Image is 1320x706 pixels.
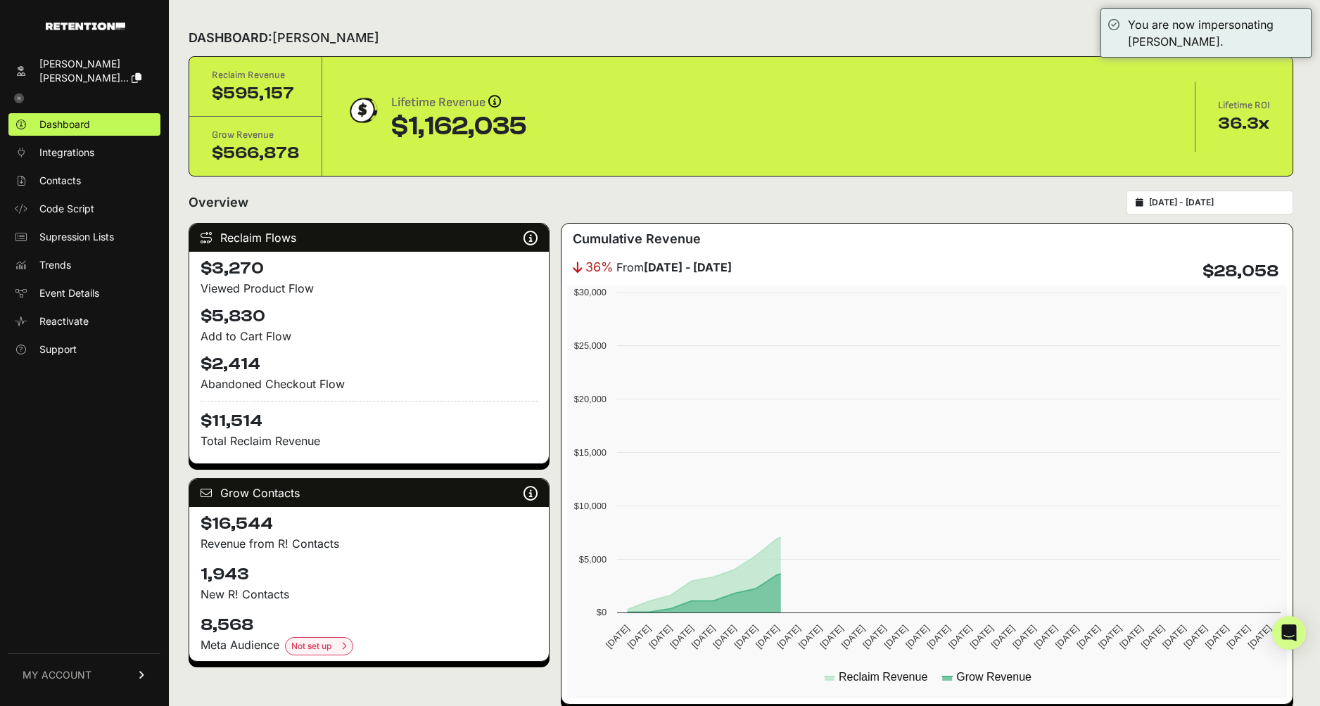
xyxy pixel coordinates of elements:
[1053,623,1081,650] text: [DATE]
[946,623,973,650] text: [DATE]
[39,174,81,188] span: Contacts
[775,623,802,650] text: [DATE]
[201,563,538,586] h4: 1,943
[1218,98,1270,113] div: Lifetime ROI
[585,257,614,277] span: 36%
[625,623,652,650] text: [DATE]
[391,113,527,141] div: $1,162,035
[818,623,845,650] text: [DATE]
[8,282,160,304] a: Event Details
[8,198,160,220] a: Code Script
[189,479,549,507] div: Grow Contacts
[839,671,927,683] text: Reclaim Revenue
[861,623,888,650] text: [DATE]
[1010,623,1038,650] text: [DATE]
[39,342,77,357] span: Support
[1218,113,1270,135] div: 36.3x
[272,30,379,45] span: [PERSON_NAME]
[201,376,538,392] div: Abandoned Checkout Flow
[201,353,538,376] h4: $2,414
[189,193,248,212] h2: Overview
[8,53,160,89] a: [PERSON_NAME] [PERSON_NAME]...
[201,513,538,535] h4: $16,544
[1272,616,1306,650] div: Open Intercom Messenger
[201,586,538,603] p: New R! Contacts
[882,623,909,650] text: [DATE]
[1117,623,1145,650] text: [DATE]
[839,623,866,650] text: [DATE]
[1074,623,1102,650] text: [DATE]
[689,623,716,650] text: [DATE]
[573,447,606,458] text: $15,000
[201,614,538,636] h4: 8,568
[1202,260,1278,283] h4: $28,058
[732,623,759,650] text: [DATE]
[1245,623,1273,650] text: [DATE]
[39,117,90,131] span: Dashboard
[201,535,538,552] p: Revenue from R! Contacts
[39,57,141,71] div: [PERSON_NAME]
[596,607,606,617] text: $0
[573,229,701,249] h3: Cumulative Revenue
[201,636,538,655] div: Meta Audience
[39,286,99,300] span: Event Details
[212,128,299,142] div: Grow Revenue
[616,259,732,276] span: From
[1224,623,1252,650] text: [DATE]
[573,340,606,351] text: $25,000
[8,254,160,276] a: Trends
[647,623,674,650] text: [DATE]
[8,338,160,361] a: Support
[212,142,299,165] div: $566,878
[39,146,94,160] span: Integrations
[754,623,781,650] text: [DATE]
[573,287,606,297] text: $30,000
[8,113,160,136] a: Dashboard
[212,68,299,82] div: Reclaim Revenue
[39,258,71,272] span: Trends
[39,202,94,216] span: Code Script
[189,224,549,252] div: Reclaim Flows
[668,623,695,650] text: [DATE]
[39,314,89,328] span: Reactivate
[8,226,160,248] a: Supression Lists
[39,230,114,244] span: Supression Lists
[201,401,538,432] h4: $11,514
[201,432,538,449] p: Total Reclaim Revenue
[1096,623,1123,650] text: [DATE]
[903,623,931,650] text: [DATE]
[956,671,1032,683] text: Grow Revenue
[201,280,538,297] div: Viewed Product Flow
[1138,623,1166,650] text: [DATE]
[644,260,732,274] strong: [DATE] - [DATE]
[212,82,299,105] div: $595,157
[1128,16,1304,50] div: You are now impersonating [PERSON_NAME].
[201,328,538,345] div: Add to Cart Flow
[604,623,631,650] text: [DATE]
[8,653,160,696] a: MY ACCOUNT
[345,93,380,128] img: dollar-coin-05c43ed7efb7bc0c12610022525b4bbbb207c7efeef5aecc26f025e68dcafac9.png
[46,23,125,30] img: Retention.com
[391,93,527,113] div: Lifetime Revenue
[201,305,538,328] h4: $5,830
[1181,623,1209,650] text: [DATE]
[579,554,607,565] text: $5,000
[201,257,538,280] h4: $3,270
[23,668,91,682] span: MY ACCOUNT
[796,623,823,650] text: [DATE]
[189,28,379,48] h2: DASHBOARD:
[573,394,606,404] text: $20,000
[1160,623,1188,650] text: [DATE]
[967,623,995,650] text: [DATE]
[8,141,160,164] a: Integrations
[989,623,1016,650] text: [DATE]
[1202,623,1230,650] text: [DATE]
[8,169,160,192] a: Contacts
[39,72,129,84] span: [PERSON_NAME]...
[711,623,738,650] text: [DATE]
[1032,623,1059,650] text: [DATE]
[925,623,952,650] text: [DATE]
[8,310,160,333] a: Reactivate
[573,501,606,511] text: $10,000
